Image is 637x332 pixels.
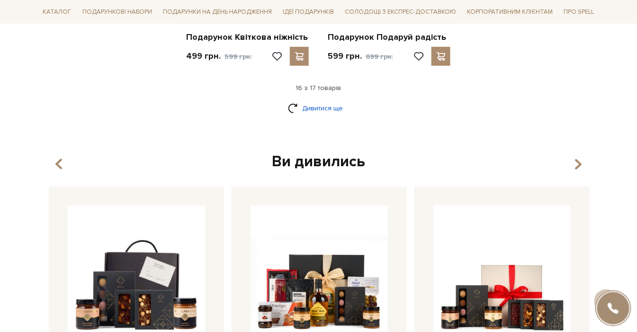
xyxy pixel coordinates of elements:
span: Ідеї подарунків [279,5,338,19]
div: Ви дивились [45,152,592,172]
span: 599 грн. [225,53,252,61]
a: Солодощі з експрес-доставкою [341,4,460,20]
span: Подарунки на День народження [159,5,276,19]
span: Каталог [39,5,75,19]
p: 599 грн. [328,51,393,62]
span: Подарункові набори [79,5,156,19]
a: Дивитися ще [288,100,350,117]
span: Про Spell [560,5,598,19]
div: 16 з 17 товарів [36,84,602,92]
a: Корпоративним клієнтам [463,4,556,20]
a: Подарунок Подаруй радість [328,32,450,43]
p: 499 грн. [187,51,252,62]
span: 699 грн. [366,53,393,61]
a: Подарунок Квіткова ніжність [187,32,309,43]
